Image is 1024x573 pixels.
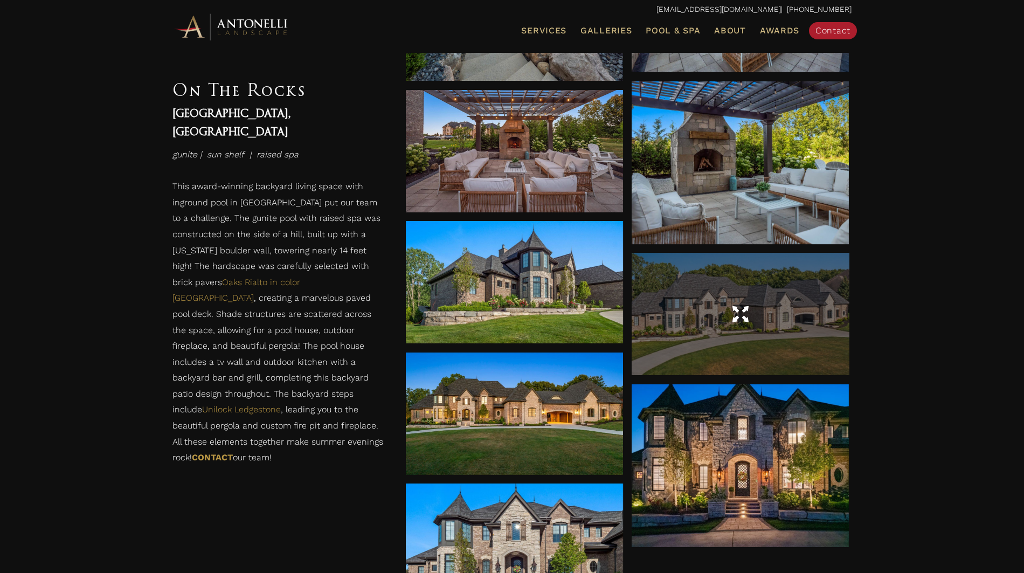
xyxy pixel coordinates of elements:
[172,3,852,17] p: | [PHONE_NUMBER]
[580,25,632,36] span: Galleries
[576,24,636,38] a: Galleries
[172,105,384,141] h4: [GEOGRAPHIC_DATA], [GEOGRAPHIC_DATA]
[172,178,384,471] p: This award-winning backyard living space with inground pool in [GEOGRAPHIC_DATA] put our team to ...
[756,24,804,38] a: Awards
[714,26,746,35] span: About
[192,452,233,462] a: CONTACT
[172,12,291,42] img: Antonelli Horizontal Logo
[517,24,571,38] a: Services
[202,404,281,415] a: Unilock Ledgestone
[172,149,299,159] em: gunite | sun shelf | raised spa
[710,24,750,38] a: About
[646,25,700,36] span: Pool & Spa
[656,5,781,13] a: [EMAIL_ADDRESS][DOMAIN_NAME]
[172,277,300,303] a: Oaks Rialto in color [GEOGRAPHIC_DATA]
[809,22,857,39] a: Contact
[172,74,384,105] h1: On The Rocks
[760,25,799,36] span: Awards
[521,26,566,35] span: Services
[641,24,704,38] a: Pool & Spa
[815,25,850,36] span: Contact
